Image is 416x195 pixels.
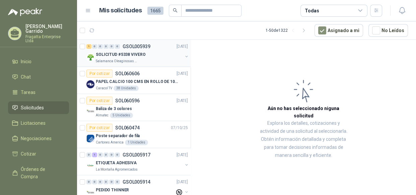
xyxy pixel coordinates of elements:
[86,80,94,88] img: Company Logo
[96,140,124,145] p: Cartones America
[173,8,178,13] span: search
[96,160,137,166] p: ETIQUETA ADHESIVA
[109,180,114,184] div: 0
[96,187,129,193] p: PEDIDO THINNER
[8,55,69,68] a: Inicio
[123,180,150,184] p: GSOL005914
[115,125,140,130] p: SOL060474
[77,67,191,94] a: Por cotizarSOL060606[DATE] Company LogoPAPEL CALCIO 100 CMS EN ROLLO DE 100 GRCaracol TV38 Unidades
[109,153,114,157] div: 0
[177,179,188,185] p: [DATE]
[171,125,188,131] p: 07/10/25
[115,44,120,49] div: 0
[96,52,145,58] p: SOLICITUD #5338 VIVERO
[115,98,140,103] p: SOL060596
[21,89,36,96] span: Tareas
[177,71,188,77] p: [DATE]
[368,24,408,37] button: No Leídos
[86,134,94,142] img: Company Logo
[114,86,139,91] div: 38 Unidades
[258,119,349,160] p: Explora los detalles, cotizaciones y actividad de una solicitud al seleccionarla. Obtén informaci...
[315,24,363,37] button: Asignado a mi
[305,7,319,14] div: Todas
[177,43,188,50] p: [DATE]
[98,153,103,157] div: 0
[110,113,133,118] div: 5 Unidades
[21,166,63,180] span: Órdenes de Compra
[21,135,52,142] span: Negociaciones
[103,180,109,184] div: 0
[115,180,120,184] div: 0
[86,70,113,78] div: Por cotizar
[21,58,31,65] span: Inicio
[86,124,113,132] div: Por cotizar
[8,86,69,99] a: Tareas
[86,44,91,49] div: 1
[86,97,113,105] div: Por cotizar
[77,94,191,121] a: Por cotizarSOL060596[DATE] Company LogoBaliza de 3 coloresAlmatec5 Unidades
[8,8,42,16] img: Logo peakr
[92,153,97,157] div: 1
[21,104,44,111] span: Solicitudes
[8,132,69,145] a: Negociaciones
[96,86,112,91] p: Caracol TV
[103,44,109,49] div: 0
[21,119,46,127] span: Licitaciones
[266,25,309,36] div: 1 - 50 de 1322
[92,180,97,184] div: 0
[177,152,188,158] p: [DATE]
[123,153,150,157] p: GSOL005917
[147,7,163,15] span: 1665
[98,180,103,184] div: 0
[115,153,120,157] div: 0
[21,150,36,158] span: Cotizar
[258,105,349,119] h3: Aún no has seleccionado niguna solicitud
[96,79,179,85] p: PAPEL CALCIO 100 CMS EN ROLLO DE 100 GR
[86,42,189,64] a: 1 0 0 0 0 0 GSOL005939[DATE] Company LogoSOLICITUD #5338 VIVEROSalamanca Oleaginosas SAS
[98,44,103,49] div: 0
[21,73,31,81] span: Chat
[86,153,91,157] div: 0
[86,151,189,172] a: 0 1 0 0 0 0 GSOL005917[DATE] Company LogoETIQUETA ADHESIVALa Montaña Agromercados
[99,6,142,15] h1: Mis solicitudes
[25,24,69,33] p: [PERSON_NAME] Garrido
[96,113,109,118] p: Almatec
[86,180,91,184] div: 0
[25,35,69,43] p: Fragatta Enterprise Ltda
[8,101,69,114] a: Solicitudes
[123,44,150,49] p: GSOL005939
[103,153,109,157] div: 0
[115,71,140,76] p: SOL060606
[177,98,188,104] p: [DATE]
[8,71,69,83] a: Chat
[86,53,94,61] img: Company Logo
[8,148,69,160] a: Cotizar
[96,133,140,139] p: Poste separador de fila
[109,44,114,49] div: 0
[77,121,191,148] a: Por cotizarSOL06047407/10/25 Company LogoPoste separador de filaCartones America1 Unidades
[86,162,94,170] img: Company Logo
[8,163,69,183] a: Órdenes de Compra
[96,106,132,112] p: Baliza de 3 colores
[96,59,138,64] p: Salamanca Oleaginosas SAS
[92,44,97,49] div: 0
[8,117,69,129] a: Licitaciones
[86,107,94,115] img: Company Logo
[96,167,138,172] p: La Montaña Agromercados
[125,140,148,145] div: 1 Unidades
